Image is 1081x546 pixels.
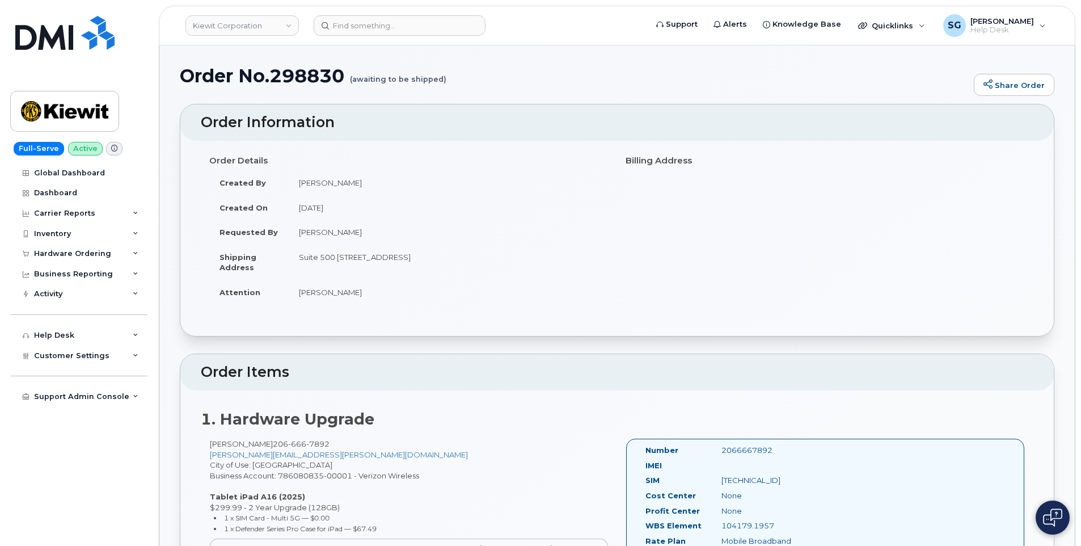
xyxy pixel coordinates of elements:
[180,66,968,86] h1: Order No.298830
[713,506,820,516] div: None
[219,288,260,297] strong: Attention
[645,475,660,486] label: SIM
[219,253,256,272] strong: Shipping Address
[645,445,678,456] label: Number
[974,74,1054,96] a: Share Order
[201,115,1033,131] h2: Order Information
[219,203,268,212] strong: Created On
[289,245,609,280] td: Suite 500 [STREET_ADDRESS]
[201,364,1033,380] h2: Order Items
[201,410,374,429] strong: 1. Hardware Upgrade
[224,514,330,522] small: 1 x SIM Card - Multi 5G — $0.00
[713,520,820,531] div: 104179.1957
[713,490,820,501] div: None
[645,460,662,471] label: IMEI
[1043,509,1062,527] img: Open chat
[645,490,696,501] label: Cost Center
[713,445,820,456] div: 2066667892
[645,506,700,516] label: Profit Center
[306,439,330,448] span: 7892
[273,439,330,448] span: 206
[288,439,306,448] span: 666
[210,450,468,459] a: [PERSON_NAME][EMAIL_ADDRESS][PERSON_NAME][DOMAIN_NAME]
[289,220,609,245] td: [PERSON_NAME]
[626,156,1025,166] h4: Billing Address
[209,156,609,166] h4: Order Details
[645,520,702,531] label: WBS Element
[289,170,609,195] td: [PERSON_NAME]
[224,524,377,533] small: 1 x Defender Series Pro Case for iPad — $67.49
[289,280,609,305] td: [PERSON_NAME]
[219,228,278,237] strong: Requested By
[713,475,820,486] div: [TECHNICAL_ID]
[350,66,446,83] small: (awaiting to be shipped)
[210,492,305,501] strong: Tablet iPad A16 (2025)
[289,195,609,220] td: [DATE]
[219,178,266,187] strong: Created By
